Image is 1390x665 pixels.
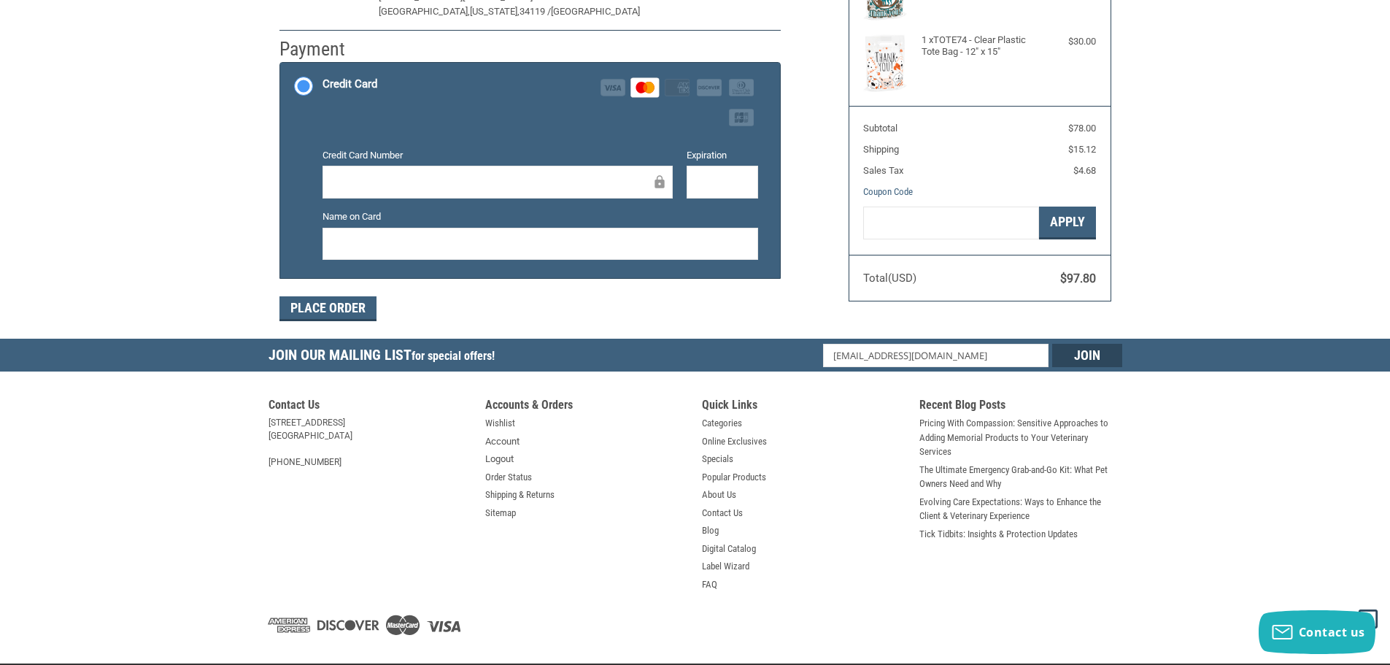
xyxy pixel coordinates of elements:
span: Total (USD) [863,272,916,285]
label: Expiration [687,148,758,163]
span: [US_STATE], [470,6,520,17]
span: Subtotal [863,123,897,134]
a: Coupon Code [863,186,913,197]
a: Popular Products [702,470,766,485]
span: for special offers! [412,349,495,363]
a: The Ultimate Emergency Grab-and-Go Kit: What Pet Owners Need and Why [919,463,1122,491]
label: Name on Card [323,210,758,224]
a: Categories [702,416,742,431]
a: Wishlist [485,416,515,431]
div: Credit Card [323,72,377,96]
a: FAQ [702,577,717,592]
h5: Join Our Mailing List [269,339,502,376]
a: Online Exclusives [702,434,767,449]
h2: Payment [279,37,365,61]
a: Pricing With Compassion: Sensitive Approaches to Adding Memorial Products to Your Veterinary Serv... [919,416,1122,459]
button: Place Order [279,296,377,321]
a: Contact Us [702,506,743,520]
a: Specials [702,452,733,466]
label: Credit Card Number [323,148,673,163]
span: $78.00 [1068,123,1096,134]
h5: Recent Blog Posts [919,398,1122,416]
button: Contact us [1259,610,1375,654]
h4: 1 x TOTE74 - Clear Plastic Tote Bag - 12" x 15" [922,34,1035,58]
a: Digital Catalog [702,542,756,556]
a: Label Wizard [702,559,749,574]
h5: Contact Us [269,398,471,416]
span: [GEOGRAPHIC_DATA] [551,6,640,17]
span: Shipping [863,144,899,155]
span: Contact us [1299,624,1365,640]
div: $30.00 [1038,34,1096,49]
span: $97.80 [1060,272,1096,285]
input: Gift Certificate or Coupon Code [863,207,1039,239]
a: Evolving Care Expectations: Ways to Enhance the Client & Veterinary Experience [919,495,1122,523]
span: $15.12 [1068,144,1096,155]
a: Blog [702,523,719,538]
input: Join [1052,344,1122,367]
a: Logout [485,452,514,466]
h5: Accounts & Orders [485,398,688,416]
a: Tick Tidbits: Insights & Protection Updates [919,527,1078,542]
a: Shipping & Returns [485,488,555,502]
input: Email [823,344,1049,367]
h5: Quick Links [702,398,905,416]
a: Order Status [485,470,532,485]
span: 34119 / [520,6,551,17]
a: Sitemap [485,506,516,520]
address: [STREET_ADDRESS] [GEOGRAPHIC_DATA] [PHONE_NUMBER] [269,416,471,469]
a: About Us [702,488,736,502]
a: Account [485,434,520,449]
span: [GEOGRAPHIC_DATA], [379,6,470,17]
button: Apply [1039,207,1096,239]
span: Sales Tax [863,165,903,176]
span: $4.68 [1073,165,1096,176]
